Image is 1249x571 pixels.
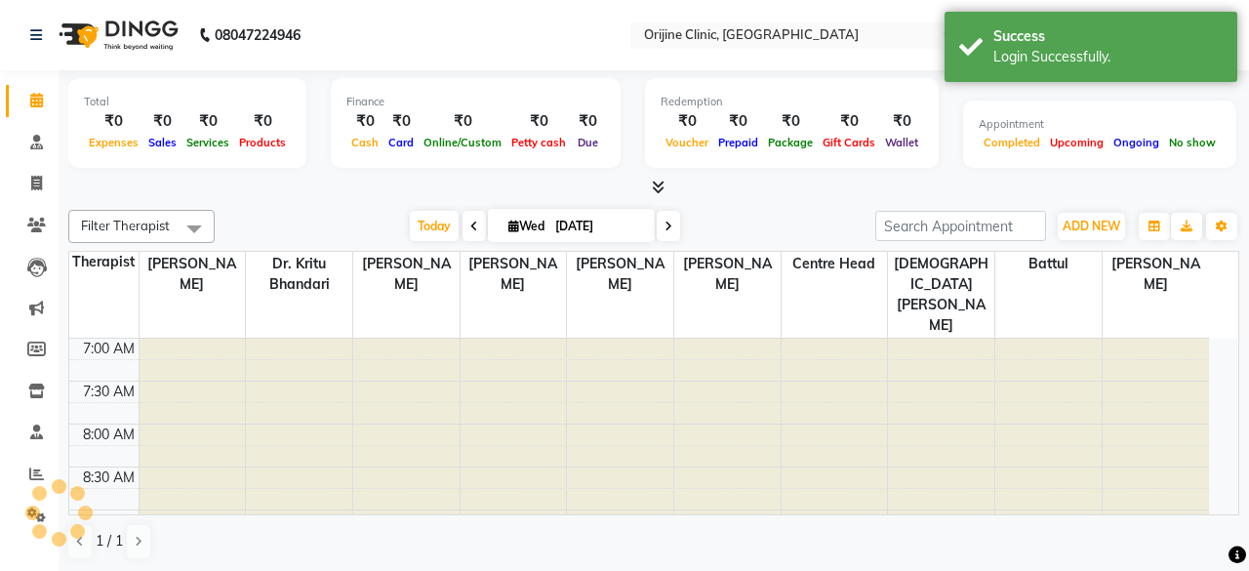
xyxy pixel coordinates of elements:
[79,382,139,402] div: 7:30 AM
[763,110,818,133] div: ₹0
[979,116,1221,133] div: Appointment
[713,110,763,133] div: ₹0
[567,252,673,297] span: [PERSON_NAME]
[979,136,1045,149] span: Completed
[353,252,460,297] span: [PERSON_NAME]
[875,211,1046,241] input: Search Appointment
[1045,136,1108,149] span: Upcoming
[181,136,234,149] span: Services
[661,110,713,133] div: ₹0
[674,252,781,297] span: [PERSON_NAME]
[346,110,383,133] div: ₹0
[549,212,647,241] input: 2025-09-03
[995,252,1102,276] span: Battul
[782,252,888,276] span: Centre Head
[143,136,181,149] span: Sales
[1103,252,1209,297] span: [PERSON_NAME]
[346,94,605,110] div: Finance
[84,110,143,133] div: ₹0
[140,252,246,297] span: [PERSON_NAME]
[419,110,506,133] div: ₹0
[383,110,419,133] div: ₹0
[1167,493,1229,551] iframe: chat widget
[880,110,923,133] div: ₹0
[410,211,459,241] span: Today
[81,218,170,233] span: Filter Therapist
[818,110,880,133] div: ₹0
[181,110,234,133] div: ₹0
[69,252,139,272] div: Therapist
[234,110,291,133] div: ₹0
[419,136,506,149] span: Online/Custom
[888,252,994,338] span: [DEMOGRAPHIC_DATA][PERSON_NAME]
[96,531,123,551] span: 1 / 1
[713,136,763,149] span: Prepaid
[763,136,818,149] span: Package
[571,110,605,133] div: ₹0
[84,94,291,110] div: Total
[573,136,603,149] span: Due
[1058,213,1125,240] button: ADD NEW
[79,510,139,531] div: 9:00 AM
[383,136,419,149] span: Card
[84,136,143,149] span: Expenses
[506,136,571,149] span: Petty cash
[215,8,301,62] b: 08047224946
[661,94,923,110] div: Redemption
[661,136,713,149] span: Voucher
[993,26,1223,47] div: Success
[461,252,567,297] span: [PERSON_NAME]
[1063,219,1120,233] span: ADD NEW
[504,219,549,233] span: Wed
[79,425,139,445] div: 8:00 AM
[1108,136,1164,149] span: Ongoing
[234,136,291,149] span: Products
[346,136,383,149] span: Cash
[79,339,139,359] div: 7:00 AM
[818,136,880,149] span: Gift Cards
[506,110,571,133] div: ₹0
[143,110,181,133] div: ₹0
[246,252,352,297] span: Dr. Kritu Bhandari
[1164,136,1221,149] span: No show
[993,47,1223,67] div: Login Successfully.
[50,8,183,62] img: logo
[880,136,923,149] span: Wallet
[79,468,139,488] div: 8:30 AM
